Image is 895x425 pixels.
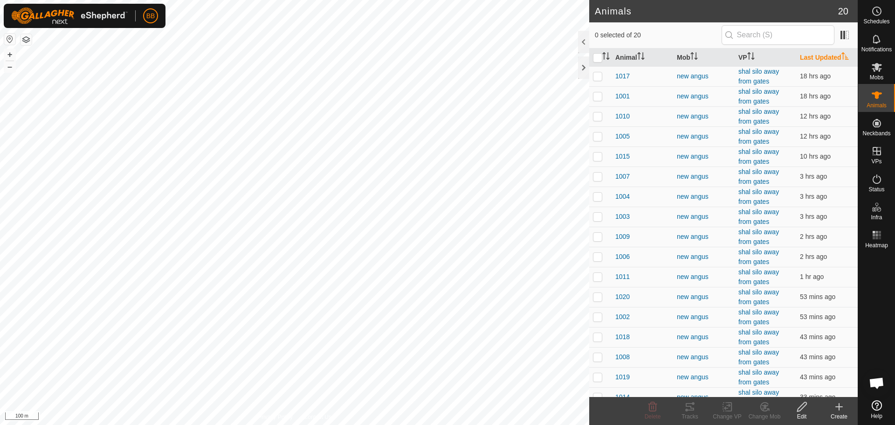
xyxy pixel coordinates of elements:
span: 1010 [615,111,630,121]
span: 1007 [615,172,630,181]
span: Infra [871,215,882,220]
span: 26 Sept 2025, 4:32 pm [800,213,827,220]
th: VP [735,49,796,67]
button: – [4,61,15,72]
span: 1001 [615,91,630,101]
div: new angus [677,372,731,382]
p-sorticon: Activate to sort [690,54,698,61]
th: Mob [673,49,735,67]
div: new angus [677,132,731,141]
span: Animals [867,103,887,108]
span: 26 Sept 2025, 1:01 am [800,72,831,80]
a: shal silo away from gates [738,148,779,165]
span: 26 Sept 2025, 6:51 pm [800,373,835,381]
span: Delete [645,413,661,420]
span: Notifications [861,47,892,52]
div: new angus [677,212,731,222]
div: Open chat [863,369,891,397]
a: shal silo away from gates [738,268,779,286]
a: shal silo away from gates [738,88,779,105]
div: new angus [677,152,731,161]
a: shal silo away from gates [738,208,779,225]
span: BB [146,11,155,21]
input: Search (S) [722,25,834,45]
span: 26 Sept 2025, 5:21 pm [800,253,827,260]
a: shal silo away from gates [738,288,779,306]
div: new angus [677,312,731,322]
span: Status [868,187,884,192]
a: shal silo away from gates [738,308,779,326]
a: shal silo away from gates [738,188,779,205]
span: 1003 [615,212,630,222]
span: 26 Sept 2025, 7:01 pm [800,393,835,401]
a: shal silo away from gates [738,128,779,145]
div: Change Mob [746,412,783,421]
div: Tracks [671,412,709,421]
span: 26 Sept 2025, 3:41 pm [800,173,827,180]
span: 1017 [615,71,630,81]
span: Neckbands [862,131,890,136]
span: 26 Sept 2025, 6:41 pm [800,313,835,320]
span: VPs [871,159,881,164]
img: Gallagher Logo [11,7,128,24]
th: Animal [612,49,673,67]
a: shal silo away from gates [738,228,779,245]
span: Mobs [870,75,883,80]
span: 26 Sept 2025, 1:01 am [800,92,831,100]
div: new angus [677,332,731,342]
span: 0 selected of 20 [595,30,722,40]
span: 26 Sept 2025, 5:11 pm [800,233,827,240]
a: shal silo away from gates [738,248,779,265]
a: shal silo away from gates [738,389,779,406]
div: new angus [677,172,731,181]
div: new angus [677,71,731,81]
span: Schedules [863,19,889,24]
div: new angus [677,352,731,362]
span: 26 Sept 2025, 4:11 pm [800,193,827,200]
span: Heatmap [865,243,888,248]
div: new angus [677,91,731,101]
a: shal silo away from gates [738,68,779,85]
span: Help [871,413,882,419]
a: Privacy Policy [258,413,293,421]
span: 26 Sept 2025, 6:51 pm [800,333,835,341]
span: 1002 [615,312,630,322]
span: 26 Sept 2025, 6:53 am [800,132,831,140]
span: 1015 [615,152,630,161]
span: 26 Sept 2025, 6:51 am [800,112,831,120]
div: new angus [677,192,731,202]
a: shal silo away from gates [738,108,779,125]
span: 26 Sept 2025, 6:41 pm [800,293,835,300]
div: Create [820,412,858,421]
span: 1011 [615,272,630,282]
div: new angus [677,292,731,302]
a: shal silo away from gates [738,348,779,366]
p-sorticon: Activate to sort [602,54,610,61]
button: + [4,49,15,60]
div: Change VP [709,412,746,421]
a: Help [858,397,895,423]
span: 26 Sept 2025, 6:51 pm [800,353,835,361]
a: shal silo away from gates [738,369,779,386]
p-sorticon: Activate to sort [747,54,755,61]
button: Reset Map [4,34,15,45]
span: 1018 [615,332,630,342]
span: 1005 [615,132,630,141]
span: 20 [838,4,848,18]
span: 1020 [615,292,630,302]
div: Edit [783,412,820,421]
span: 26 Sept 2025, 9:11 am [800,153,831,160]
div: new angus [677,392,731,402]
p-sorticon: Activate to sort [841,54,849,61]
h2: Animals [595,6,838,17]
span: 26 Sept 2025, 6:01 pm [800,273,824,280]
a: Contact Us [304,413,331,421]
p-sorticon: Activate to sort [637,54,645,61]
span: 1006 [615,252,630,262]
div: new angus [677,272,731,282]
th: Last Updated [796,49,858,67]
a: shal silo away from gates [738,328,779,346]
button: Map Layers [21,34,32,45]
span: 1014 [615,392,630,402]
div: new angus [677,232,731,242]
